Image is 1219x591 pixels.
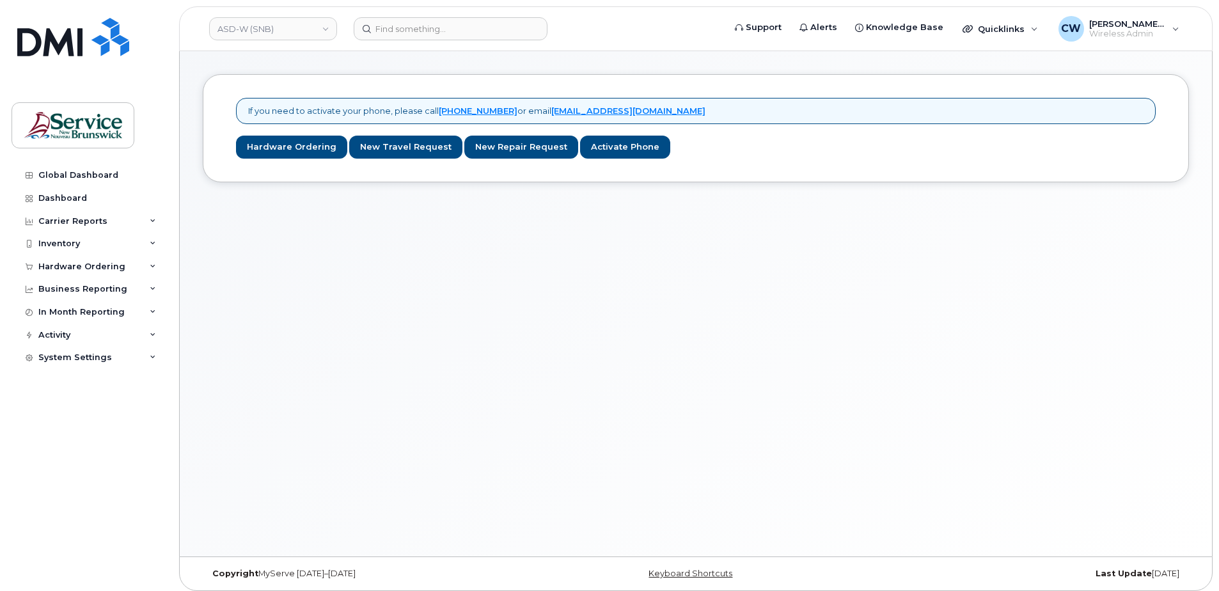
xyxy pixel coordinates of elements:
p: If you need to activate your phone, please call or email [248,105,705,117]
a: New Repair Request [464,136,578,159]
a: New Travel Request [349,136,462,159]
a: [PHONE_NUMBER] [439,106,517,116]
div: MyServe [DATE]–[DATE] [203,569,531,579]
a: Hardware Ordering [236,136,347,159]
strong: Last Update [1096,569,1152,578]
a: Keyboard Shortcuts [649,569,732,578]
a: [EMAIL_ADDRESS][DOMAIN_NAME] [551,106,705,116]
div: [DATE] [860,569,1189,579]
a: Activate Phone [580,136,670,159]
strong: Copyright [212,569,258,578]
